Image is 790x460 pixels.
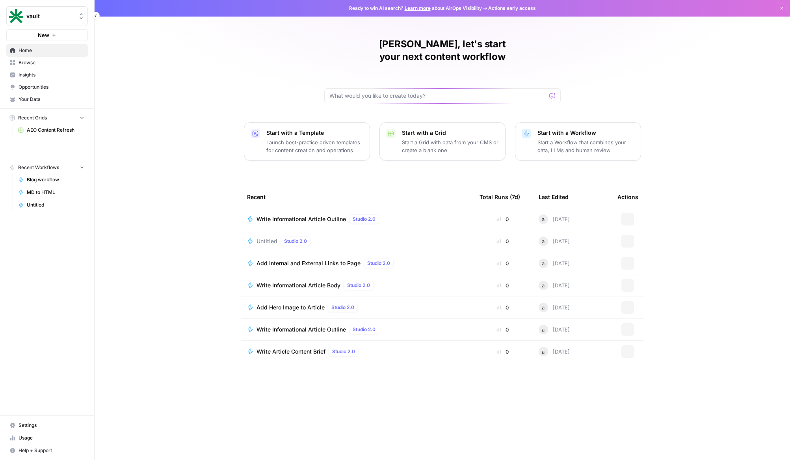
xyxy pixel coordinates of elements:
a: Opportunities [6,81,88,93]
span: a [542,215,545,223]
div: [DATE] [539,325,570,334]
a: Your Data [6,93,88,106]
span: MD to HTML [27,189,84,196]
div: 0 [480,348,526,356]
span: Add Internal and External Links to Page [257,259,361,267]
span: Actions early access [488,5,536,12]
span: Studio 2.0 [353,216,375,223]
div: 0 [480,304,526,311]
a: Home [6,44,88,57]
button: Workspace: vault [6,6,88,26]
span: Your Data [19,96,84,103]
div: [DATE] [539,303,570,312]
span: Studio 2.0 [284,238,307,245]
span: Settings [19,422,84,429]
a: Insights [6,69,88,81]
button: Recent Grids [6,112,88,124]
div: 0 [480,237,526,245]
span: Blog workflow [27,176,84,183]
a: Write Article Content BriefStudio 2.0 [247,347,467,356]
span: Write Article Content Brief [257,348,325,356]
button: Start with a TemplateLaunch best-practice driven templates for content creation and operations [244,122,370,161]
span: Write Informational Article Body [257,281,340,289]
span: Studio 2.0 [332,348,355,355]
span: a [542,304,545,311]
span: Recent Grids [18,114,47,121]
a: Write Informational Article OutlineStudio 2.0 [247,325,467,334]
span: a [542,259,545,267]
div: Last Edited [539,186,569,208]
span: Insights [19,71,84,78]
a: Learn more [405,5,431,11]
button: Recent Workflows [6,162,88,173]
p: Start a Grid with data from your CMS or create a blank one [402,138,499,154]
a: Usage [6,432,88,444]
span: Studio 2.0 [367,260,390,267]
a: Add Internal and External Links to PageStudio 2.0 [247,259,467,268]
p: Start with a Workflow [537,129,634,137]
span: Write Informational Article Outline [257,215,346,223]
span: Recent Workflows [18,164,59,171]
span: Opportunities [19,84,84,91]
div: Actions [617,186,638,208]
a: AEO Content Refresh [15,124,88,136]
a: Write Informational Article OutlineStudio 2.0 [247,214,467,224]
span: Add Hero Image to Article [257,304,325,311]
a: Settings [6,419,88,432]
img: vault Logo [9,9,23,23]
p: Start with a Template [266,129,363,137]
a: UntitledStudio 2.0 [247,237,467,246]
span: a [542,281,545,289]
span: Studio 2.0 [353,326,375,333]
span: Studio 2.0 [331,304,354,311]
a: Write Informational Article BodyStudio 2.0 [247,281,467,290]
div: 0 [480,259,526,267]
p: Launch best-practice driven templates for content creation and operations [266,138,363,154]
div: [DATE] [539,214,570,224]
p: Start with a Grid [402,129,499,137]
span: AEO Content Refresh [27,127,84,134]
div: [DATE] [539,347,570,356]
span: Browse [19,59,84,66]
span: Usage [19,434,84,441]
span: Write Informational Article Outline [257,326,346,333]
a: MD to HTML [15,186,88,199]
a: Blog workflow [15,173,88,186]
span: Home [19,47,84,54]
span: Ready to win AI search? about AirOps Visibility [349,5,482,12]
span: a [542,237,545,245]
button: Start with a WorkflowStart a Workflow that combines your data, LLMs and human review [515,122,641,161]
button: New [6,29,88,41]
a: Browse [6,56,88,69]
h1: [PERSON_NAME], let's start your next content workflow [324,38,561,63]
span: Untitled [27,201,84,209]
div: 0 [480,281,526,289]
input: What would you like to create today? [329,92,546,100]
span: vault [26,12,74,20]
div: [DATE] [539,281,570,290]
button: Start with a GridStart a Grid with data from your CMS or create a blank one [379,122,506,161]
span: Studio 2.0 [347,282,370,289]
button: Help + Support [6,444,88,457]
p: Start a Workflow that combines your data, LLMs and human review [537,138,634,154]
span: a [542,326,545,333]
div: [DATE] [539,237,570,246]
span: Help + Support [19,447,84,454]
div: 0 [480,326,526,333]
a: Add Hero Image to ArticleStudio 2.0 [247,303,467,312]
div: Total Runs (7d) [480,186,520,208]
span: Untitled [257,237,277,245]
div: [DATE] [539,259,570,268]
span: New [38,31,49,39]
span: a [542,348,545,356]
div: Recent [247,186,467,208]
a: Untitled [15,199,88,211]
div: 0 [480,215,526,223]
